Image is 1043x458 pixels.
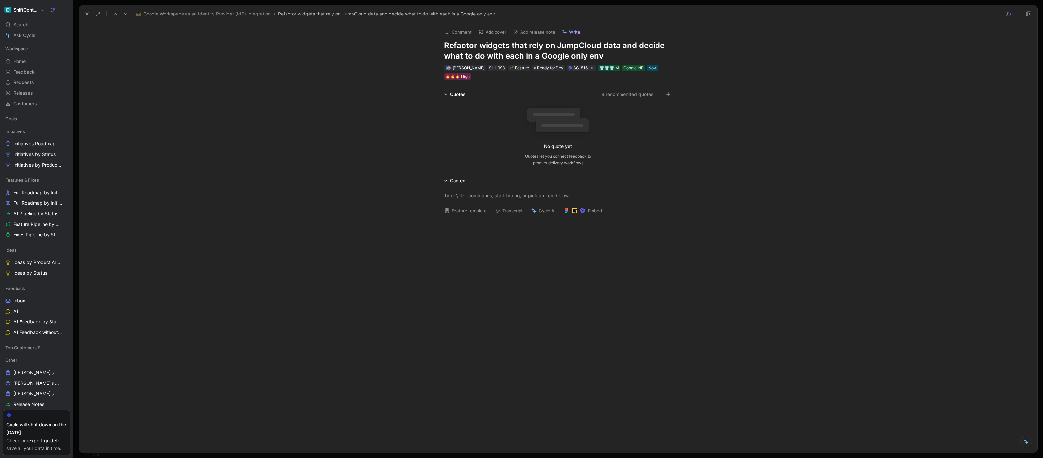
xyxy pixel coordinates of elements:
[3,114,70,126] div: Goals
[3,114,70,124] div: Goals
[13,162,62,168] span: Initiatives by Product Area
[13,308,18,315] span: All
[510,66,514,70] img: 🌱
[274,10,275,18] span: /
[143,10,271,18] span: Google Workspace as an Identity Provider (IdP) Integration
[510,27,558,37] button: Add release note
[13,297,25,304] span: Inbox
[5,247,17,253] span: Ideas
[13,401,44,408] span: Release Notes
[3,368,70,378] a: [PERSON_NAME]'s Work
[3,175,70,240] div: Features & FixesFull Roadmap by InitiativesFull Roadmap by Initiatives/StatusAll Pipeline by Stat...
[3,139,70,149] a: Initiatives Roadmap
[278,10,495,18] span: Refactor widgets that rely on JumpCloud data and decide what to do with each in a Google only env
[559,27,583,37] button: Write
[6,437,67,452] div: Check our to save all your data in time.
[441,90,468,98] div: Quotes
[3,378,70,388] a: [PERSON_NAME]'s Work
[134,10,272,18] button: 🛤️Google Workspace as an Identity Provider (IdP) Integration
[13,100,37,107] span: Customers
[3,245,70,278] div: IdeasIdeas by Product AreaIdeas by Status
[13,329,62,336] span: All Feedback without Insights
[508,65,530,71] div: 🌱Feature
[489,65,505,71] div: SHI-993
[5,285,25,291] span: Feedback
[444,40,672,61] h1: Refactor widgets that rely on JumpCloud data and decide what to do with each in a Google only env
[28,438,56,443] a: export guide
[5,115,17,122] span: Goals
[13,31,35,39] span: Ask Cycle
[3,56,70,66] a: Home
[3,389,70,399] a: [PERSON_NAME]'s Work
[3,355,70,365] div: Other
[3,327,70,337] a: All Feedback without Insights
[569,29,580,35] span: Write
[3,306,70,316] a: All
[3,283,70,337] div: FeedbackInboxAllAll Feedback by StatusAll Feedback without Insights
[3,160,70,170] a: Initiatives by Product Area
[446,66,450,70] img: avatar
[445,73,470,80] div: 🔥🔥🔥 High
[3,67,70,77] a: Feedback
[532,65,565,71] div: Ready for Dev
[3,230,70,240] a: Fixes Pipeline by Status
[601,90,654,98] button: 9 recommended quotes
[5,344,46,351] span: Top Customers Feedback
[3,296,70,306] a: Inbox
[13,221,62,228] span: Feature Pipeline by Status
[13,259,61,266] span: Ideas by Product Area
[13,200,63,206] span: Full Roadmap by Initiatives/Status
[3,175,70,185] div: Features & Fixes
[450,177,467,185] div: Content
[136,12,141,16] img: 🛤️
[3,149,70,159] a: Initiatives by Status
[13,90,33,96] span: Releases
[475,27,509,37] button: Add cover
[3,245,70,255] div: Ideas
[450,90,466,98] div: Quotes
[599,65,619,71] div: 👕👕👕 M
[3,209,70,219] a: All Pipeline by Status
[5,177,39,183] span: Features & Fixes
[3,268,70,278] a: Ideas by Status
[3,88,70,98] a: Releases
[13,369,62,376] span: [PERSON_NAME]'s Work
[3,30,70,40] a: Ask Cycle
[13,21,28,29] span: Search
[5,128,25,135] span: Initiatives
[13,69,35,75] span: Feedback
[4,7,11,13] img: ShiftControl
[3,198,70,208] a: Full Roadmap by Initiatives/Status
[544,142,572,150] div: No quote yet
[13,58,26,65] span: Home
[3,317,70,327] a: All Feedback by Status
[441,177,470,185] div: Content
[13,151,56,158] span: Initiatives by Status
[537,65,563,71] span: Ready for Dev
[13,140,56,147] span: Initiatives Roadmap
[3,283,70,293] div: Feedback
[648,65,657,71] div: Now
[3,126,70,136] div: Initiatives
[3,20,70,30] div: Search
[13,79,34,86] span: Requests
[14,7,38,13] h1: ShiftControl
[13,210,58,217] span: All Pipeline by Status
[623,65,644,71] div: Google IdP
[3,355,70,420] div: Other[PERSON_NAME]'s Work[PERSON_NAME]'s Work[PERSON_NAME]'s WorkRelease NotesCustomer Voice
[13,390,62,397] span: [PERSON_NAME]'s Work
[13,189,62,196] span: Full Roadmap by Initiatives
[13,380,62,386] span: [PERSON_NAME]'s Work
[3,219,70,229] a: Feature Pipeline by Status
[5,46,28,52] span: Workspace
[441,206,489,215] button: Feature template
[528,206,558,215] button: Cycle AI
[3,258,70,267] a: Ideas by Product Area
[6,421,67,437] div: Cycle will shut down on the [DATE].
[3,399,70,409] a: Release Notes
[3,188,70,198] a: Full Roadmap by Initiatives
[525,153,591,166] div: Quotes let you connect feedback to product delivery workflows
[3,343,70,352] div: Top Customers Feedback
[3,99,70,108] a: Customers
[492,206,526,215] button: Transcript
